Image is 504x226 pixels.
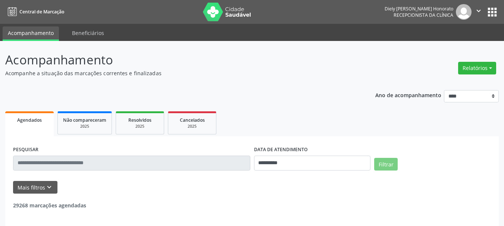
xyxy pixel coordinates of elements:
[5,6,64,18] a: Central de Marcação
[180,117,205,123] span: Cancelados
[385,6,453,12] div: Diely [PERSON_NAME] Honorato
[375,90,441,99] p: Ano de acompanhamento
[13,202,86,209] strong: 29268 marcações agendadas
[17,117,42,123] span: Agendados
[45,183,53,191] i: keyboard_arrow_down
[63,124,106,129] div: 2025
[121,124,159,129] div: 2025
[5,69,351,77] p: Acompanhe a situação das marcações correntes e finalizadas
[472,4,486,20] button: 
[13,181,57,194] button: Mais filtroskeyboard_arrow_down
[67,26,109,39] a: Beneficiários
[254,144,308,156] label: DATA DE ATENDIMENTO
[5,51,351,69] p: Acompanhamento
[128,117,151,123] span: Resolvidos
[3,26,59,41] a: Acompanhamento
[173,124,211,129] div: 2025
[394,12,453,18] span: Recepcionista da clínica
[456,4,472,20] img: img
[458,62,496,74] button: Relatórios
[13,144,38,156] label: PESQUISAR
[63,117,106,123] span: Não compareceram
[475,7,483,15] i: 
[374,158,398,171] button: Filtrar
[486,6,499,19] button: apps
[19,9,64,15] span: Central de Marcação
